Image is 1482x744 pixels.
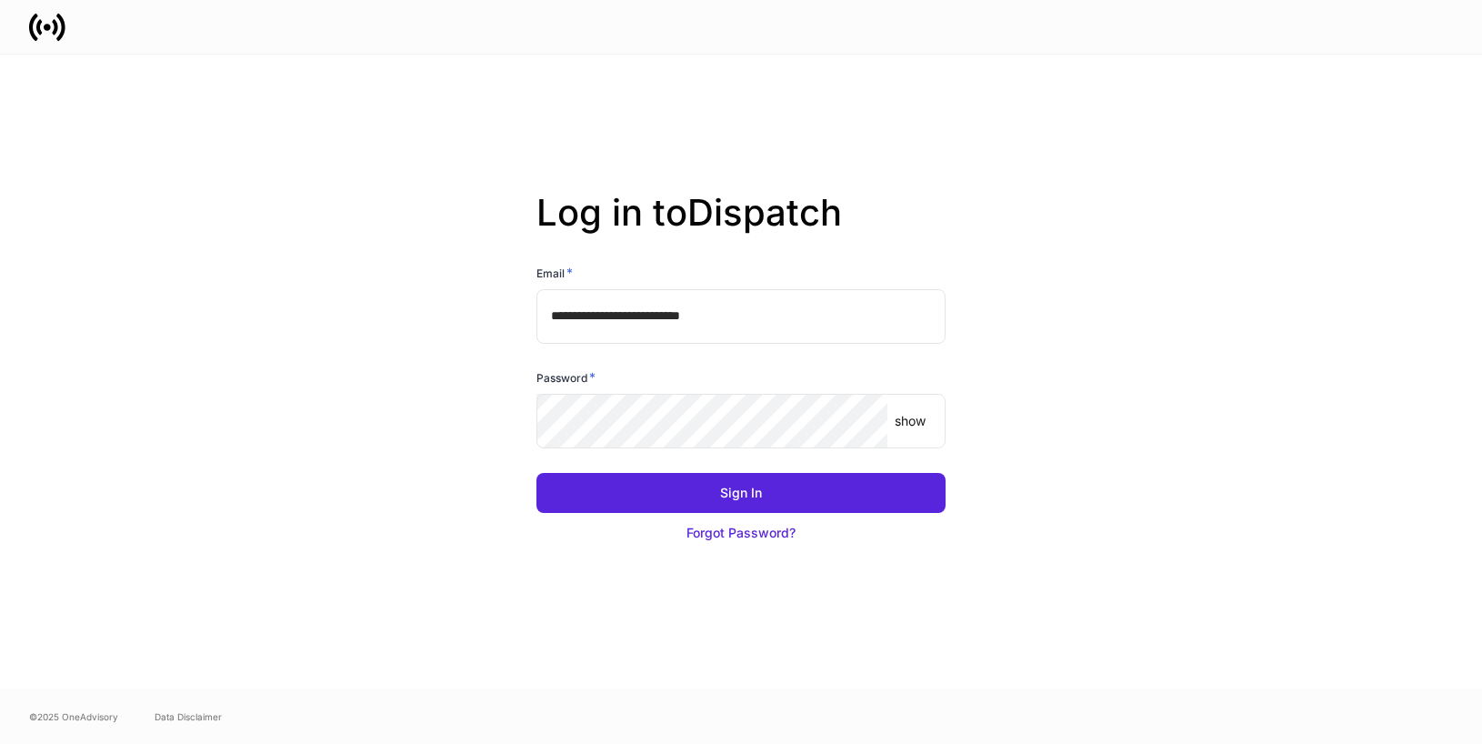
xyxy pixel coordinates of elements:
[895,412,926,430] p: show
[536,368,596,387] h6: Password
[536,264,573,282] h6: Email
[536,513,946,553] button: Forgot Password?
[686,524,796,542] div: Forgot Password?
[155,709,222,724] a: Data Disclaimer
[29,709,118,724] span: © 2025 OneAdvisory
[536,473,946,513] button: Sign In
[720,484,762,502] div: Sign In
[536,191,946,264] h2: Log in to Dispatch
